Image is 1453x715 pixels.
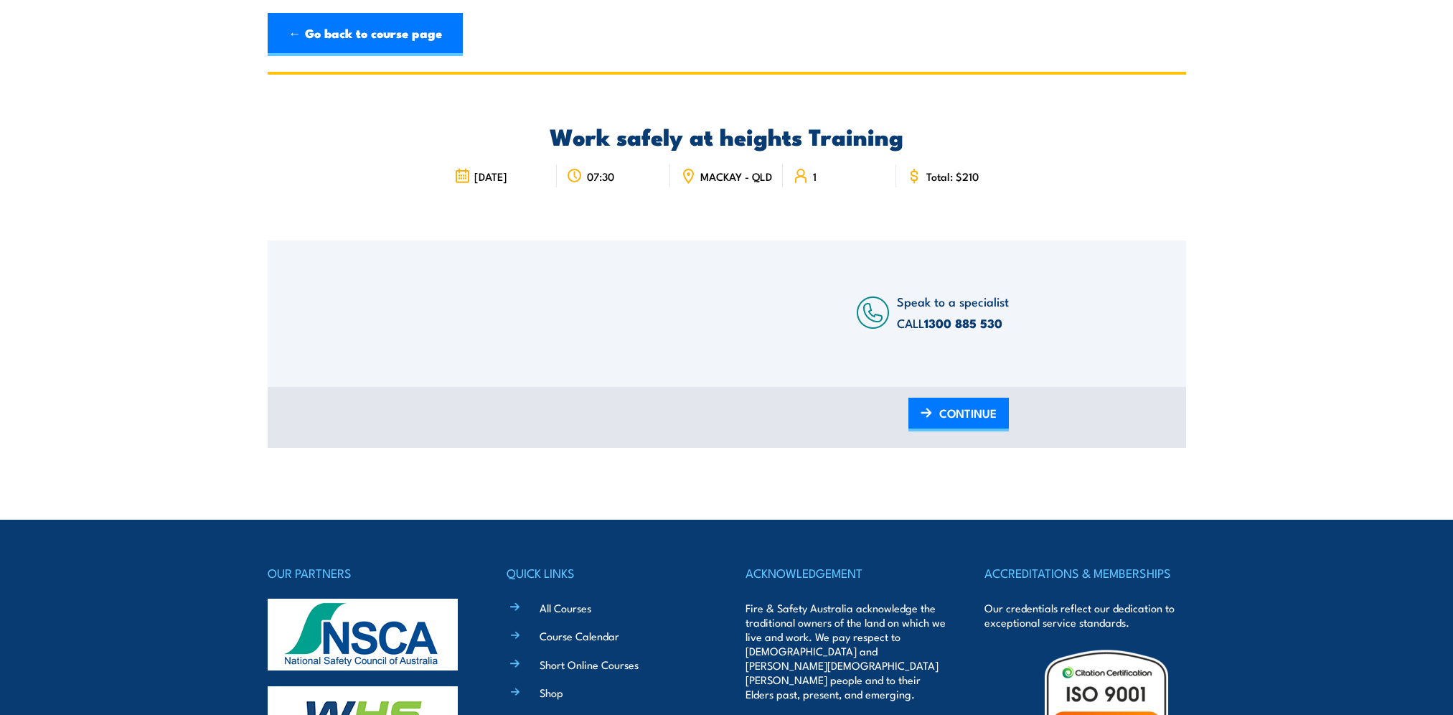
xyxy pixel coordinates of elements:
[984,601,1185,630] p: Our credentials reflect our dedication to exceptional service standards.
[540,657,639,672] a: Short Online Courses
[540,628,619,643] a: Course Calendar
[984,563,1185,583] h4: ACCREDITATIONS & MEMBERSHIPS
[268,563,469,583] h4: OUR PARTNERS
[746,601,946,701] p: Fire & Safety Australia acknowledge the traditional owners of the land on which we live and work....
[897,292,1009,332] span: Speak to a specialist CALL
[268,13,463,56] a: ← Go back to course page
[474,170,507,182] span: [DATE]
[939,394,997,432] span: CONTINUE
[587,170,614,182] span: 07:30
[926,170,979,182] span: Total: $210
[507,563,707,583] h4: QUICK LINKS
[540,685,563,700] a: Shop
[268,599,458,670] img: nsca-logo-footer
[813,170,817,182] span: 1
[700,170,772,182] span: MACKAY - QLD
[444,126,1009,146] h2: Work safely at heights Training
[924,314,1002,332] a: 1300 885 530
[908,398,1009,431] a: CONTINUE
[540,600,591,615] a: All Courses
[746,563,946,583] h4: ACKNOWLEDGEMENT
